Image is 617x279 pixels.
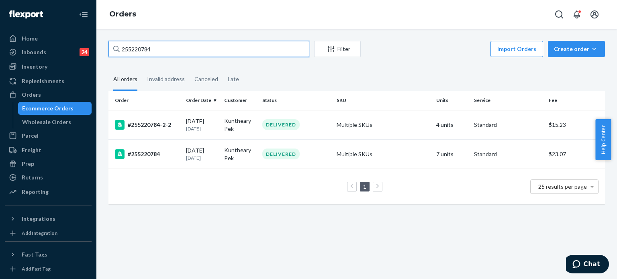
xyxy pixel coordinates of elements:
[22,118,71,126] div: Wholesale Orders
[22,188,49,196] div: Reporting
[5,75,92,88] a: Replenishments
[103,3,143,26] ol: breadcrumbs
[5,171,92,184] a: Returns
[5,32,92,45] a: Home
[314,41,361,57] button: Filter
[566,255,609,275] iframe: Opens a widget where you can chat to one of our agents
[9,10,43,18] img: Flexport logo
[22,265,51,272] div: Add Fast Tag
[538,183,587,190] span: 25 results per page
[545,110,605,139] td: $15.23
[76,6,92,22] button: Close Navigation
[18,102,92,115] a: Ecommerce Orders
[259,91,333,110] th: Status
[108,41,309,57] input: Search orders
[5,88,92,101] a: Orders
[5,129,92,142] a: Parcel
[22,250,47,259] div: Fast Tags
[22,160,34,168] div: Prep
[5,212,92,225] button: Integrations
[490,41,543,57] button: Import Orders
[433,139,471,169] td: 7 units
[315,45,360,53] div: Filter
[22,132,39,140] div: Parcel
[5,248,92,261] button: Fast Tags
[595,119,611,160] button: Help Center
[224,97,256,104] div: Customer
[186,125,218,132] p: [DATE]
[109,10,136,18] a: Orders
[545,91,605,110] th: Fee
[108,91,183,110] th: Order
[22,91,41,99] div: Orders
[474,121,542,129] p: Standard
[22,104,74,112] div: Ecommerce Orders
[113,69,137,91] div: All orders
[433,110,471,139] td: 4 units
[554,45,599,53] div: Create order
[5,60,92,73] a: Inventory
[362,183,368,190] a: Page 1 is your current page
[228,69,239,90] div: Late
[183,91,221,110] th: Order Date
[22,215,55,223] div: Integrations
[186,155,218,161] p: [DATE]
[18,116,92,128] a: Wholesale Orders
[545,139,605,169] td: $23.07
[333,139,433,169] td: Multiple SKUs
[569,6,585,22] button: Open notifications
[433,91,471,110] th: Units
[22,77,64,85] div: Replenishments
[471,91,545,110] th: Service
[221,139,259,169] td: Kuntheary Pek
[474,150,542,158] p: Standard
[262,149,300,159] div: DELIVERED
[551,6,567,22] button: Open Search Box
[80,48,89,56] div: 24
[5,46,92,59] a: Inbounds24
[5,144,92,157] a: Freight
[22,63,47,71] div: Inventory
[22,35,38,43] div: Home
[22,173,43,181] div: Returns
[262,119,300,130] div: DELIVERED
[5,228,92,238] a: Add Integration
[186,117,218,132] div: [DATE]
[147,69,185,90] div: Invalid address
[22,230,57,236] div: Add Integration
[5,264,92,274] a: Add Fast Tag
[333,110,433,139] td: Multiple SKUs
[186,147,218,161] div: [DATE]
[5,185,92,198] a: Reporting
[5,157,92,170] a: Prep
[115,149,180,159] div: #255220784
[22,146,41,154] div: Freight
[194,69,218,90] div: Canceled
[115,120,180,130] div: #255220784-2-2
[22,48,46,56] div: Inbounds
[548,41,605,57] button: Create order
[586,6,603,22] button: Open account menu
[221,110,259,139] td: Kuntheary Pek
[333,91,433,110] th: SKU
